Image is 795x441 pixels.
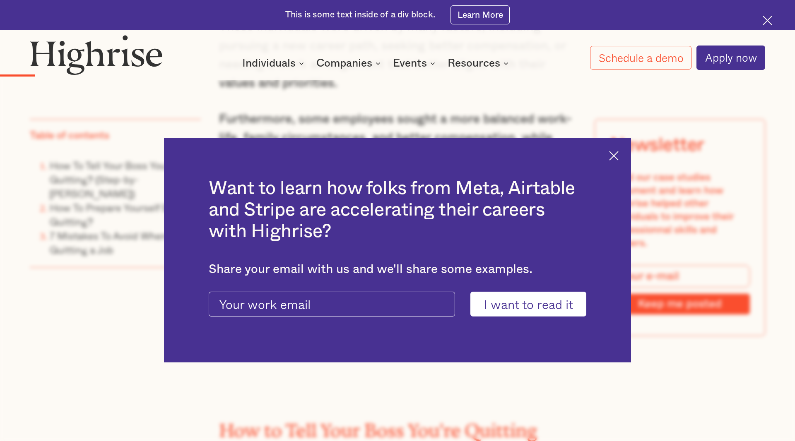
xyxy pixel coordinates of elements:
[393,58,438,68] div: Events
[285,9,436,21] div: This is some text inside of a div block.
[470,292,586,316] input: I want to read it
[448,58,511,68] div: Resources
[242,58,296,68] div: Individuals
[393,58,427,68] div: Events
[316,58,372,68] div: Companies
[209,292,586,316] form: current-ascender-blog-article-modal-form
[209,292,455,316] input: Your work email
[609,151,619,161] img: Cross icon
[209,262,586,277] div: Share your email with us and we'll share some examples.
[450,5,510,24] a: Learn More
[763,16,772,25] img: Cross icon
[316,58,383,68] div: Companies
[209,178,586,243] h2: Want to learn how folks from Meta, Airtable and Stripe are accelerating their careers with Highrise?
[590,46,691,70] a: Schedule a demo
[696,46,765,70] a: Apply now
[242,58,306,68] div: Individuals
[30,35,163,75] img: Highrise logo
[448,58,500,68] div: Resources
